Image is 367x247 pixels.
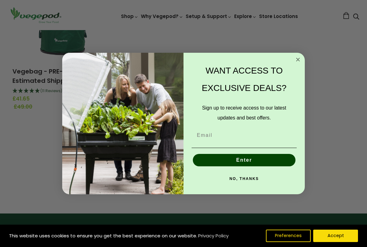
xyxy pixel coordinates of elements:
img: e9d03583-1bb1-490f-ad29-36751b3212ff.jpeg [62,53,183,195]
a: Privacy Policy (opens in a new tab) [197,230,230,241]
button: Accept [313,230,358,242]
span: Sign up to receive access to our latest updates and best offers. [202,105,286,120]
button: Enter [193,154,295,166]
input: Email [192,129,297,141]
span: This website uses cookies to ensure you get the best experience on our website. [9,232,197,239]
button: Preferences [266,230,311,242]
button: Close dialog [294,56,302,63]
button: NO, THANKS [192,173,297,185]
span: WANT ACCESS TO EXCLUSIVE DEALS? [202,66,286,93]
